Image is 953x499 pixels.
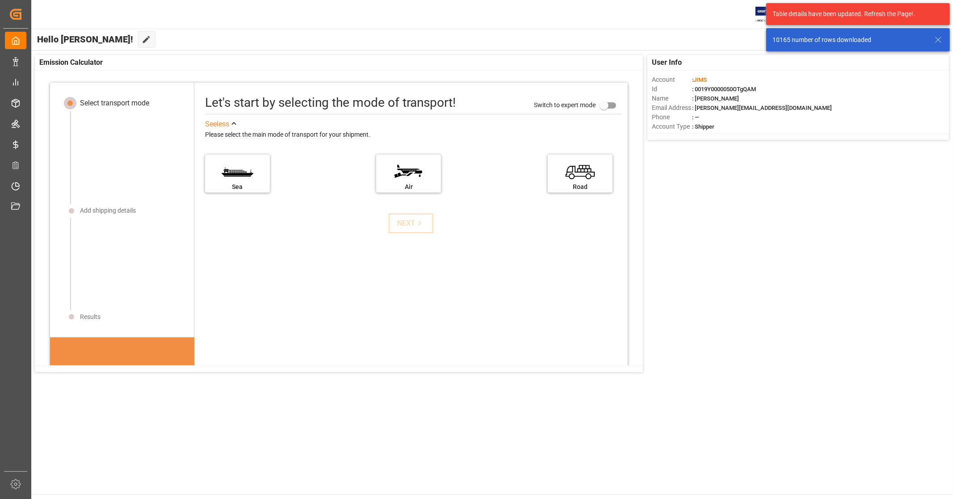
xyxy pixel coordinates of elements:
div: Results [80,312,101,322]
div: Add shipping details [80,206,136,215]
span: Phone [652,113,692,122]
div: Air [381,182,437,192]
img: Exertis%20JAM%20-%20Email%20Logo.jpg_1722504956.jpg [756,7,786,22]
div: NEXT [397,218,424,229]
span: User Info [652,57,682,68]
span: : 0019Y0000050OTgQAM [692,86,756,92]
div: Select transport mode [80,98,149,109]
span: : [692,76,707,83]
span: Name [652,94,692,103]
span: Emission Calculator [39,57,103,68]
div: 10165 number of rows downloaded [772,35,926,45]
div: Let's start by selecting the mode of transport! [205,93,456,112]
span: Account Type [652,122,692,131]
div: Road [552,182,608,192]
div: Table details have been updated. Refresh the Page!. [772,9,937,19]
span: : — [692,114,699,121]
span: Switch to expert mode [534,101,596,108]
span: JIMS [693,76,707,83]
span: Email Address [652,103,692,113]
div: Sea [210,182,265,192]
div: See less [205,119,229,130]
span: Id [652,84,692,94]
span: Hello [PERSON_NAME]! [37,31,133,48]
span: : [PERSON_NAME] [692,95,739,102]
span: Account [652,75,692,84]
span: : Shipper [692,123,714,130]
span: : [PERSON_NAME][EMAIL_ADDRESS][DOMAIN_NAME] [692,105,832,111]
button: NEXT [389,214,433,233]
div: Please select the main mode of transport for your shipment. [205,130,621,140]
